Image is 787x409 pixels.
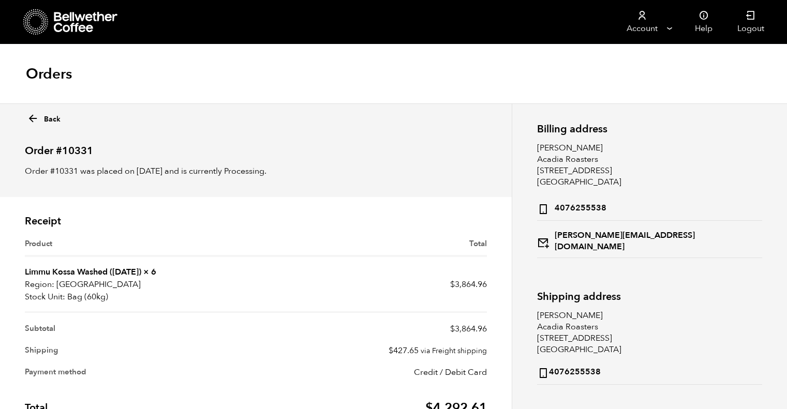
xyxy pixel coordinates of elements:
td: Credit / Debit Card [256,361,486,383]
h2: Receipt [25,215,487,228]
a: Limmu Kossa Washed ([DATE]) [25,266,141,278]
span: $ [450,279,455,290]
strong: Region: [25,278,54,291]
th: Shipping [25,340,256,361]
strong: 4076255538 [537,364,601,379]
p: [GEOGRAPHIC_DATA] [25,278,256,291]
span: $ [389,345,393,356]
bdi: 3,864.96 [450,279,487,290]
th: Total [256,238,486,257]
span: 3,864.96 [450,323,487,335]
th: Subtotal [25,312,256,340]
a: Back [27,110,61,125]
h2: Shipping address [537,291,762,302]
strong: 4076255538 [537,200,606,215]
strong: × 6 [143,266,156,278]
small: via Freight shipping [421,346,487,356]
span: $ [450,323,455,335]
p: Order #10331 was placed on [DATE] and is currently Processing. [25,165,487,177]
h2: Billing address [537,123,762,135]
th: Payment method [25,361,256,383]
span: 427.65 [389,345,419,356]
h1: Orders [26,65,72,83]
p: Bag (60kg) [25,291,256,303]
address: [PERSON_NAME] Acadia Roasters [STREET_ADDRESS] [GEOGRAPHIC_DATA] [537,142,762,258]
th: Product [25,238,256,257]
address: [PERSON_NAME] Acadia Roasters [STREET_ADDRESS] [GEOGRAPHIC_DATA] [537,310,762,385]
strong: Stock Unit: [25,291,65,303]
h2: Order #10331 [25,136,487,157]
strong: [PERSON_NAME][EMAIL_ADDRESS][DOMAIN_NAME] [537,230,762,252]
